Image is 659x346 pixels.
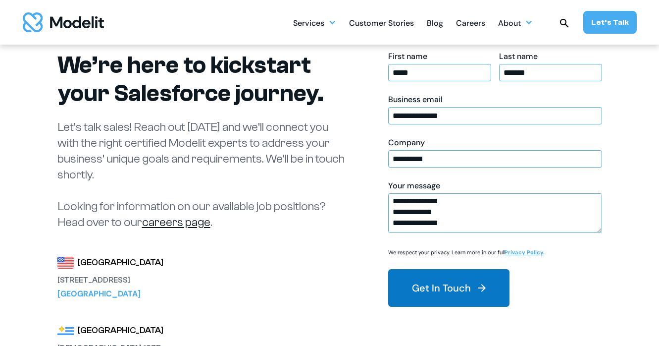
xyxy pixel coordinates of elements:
[505,249,545,256] a: Privacy Policy.
[57,51,345,108] h1: We’re here to kickstart your Salesforce journey.
[476,282,488,294] img: arrow right
[388,180,602,191] div: Your message
[427,13,443,32] a: Blog
[57,288,166,300] div: [GEOGRAPHIC_DATA]
[412,281,471,295] div: Get In Touch
[78,256,163,270] div: [GEOGRAPHIC_DATA]
[456,13,485,32] a: Careers
[388,269,509,307] button: Get In Touch
[57,119,350,231] p: Let’s talk sales! Reach out [DATE] and we’ll connect you with the right certified Modelit experts...
[293,13,336,32] div: Services
[388,249,545,256] p: We respect your privacy. Learn more in our full
[388,94,602,105] div: Business email
[23,12,104,32] a: home
[78,324,163,338] div: [GEOGRAPHIC_DATA]
[293,14,324,34] div: Services
[388,137,602,148] div: Company
[142,216,210,229] a: careers page
[591,17,629,28] div: Let’s Talk
[427,14,443,34] div: Blog
[349,14,414,34] div: Customer Stories
[456,14,485,34] div: Careers
[498,13,533,32] div: About
[499,51,602,62] div: Last name
[57,274,166,286] div: [STREET_ADDRESS]
[23,12,104,32] img: modelit logo
[583,11,637,34] a: Let’s Talk
[498,14,521,34] div: About
[388,51,491,62] div: First name
[349,13,414,32] a: Customer Stories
